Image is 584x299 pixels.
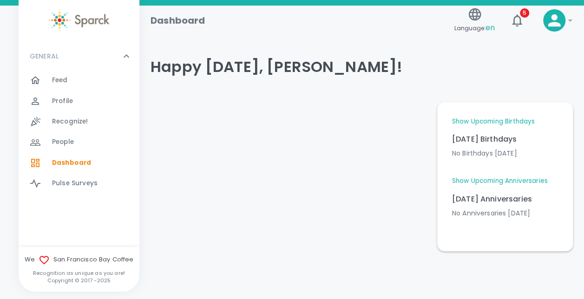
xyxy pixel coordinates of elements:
[520,8,529,18] span: 5
[49,9,109,31] img: Sparck logo
[52,76,68,85] span: Feed
[19,173,139,194] a: Pulse Surveys
[19,153,139,173] a: Dashboard
[19,9,139,31] a: Sparck logo
[19,70,139,197] div: GENERAL
[151,58,573,76] h4: Happy [DATE], [PERSON_NAME]!
[19,254,139,266] span: We San Francisco Bay Coffee
[19,269,139,277] p: Recognition as unique as you are!
[19,111,139,132] a: Recognize!
[52,137,74,147] span: People
[52,97,73,106] span: Profile
[19,70,139,91] a: Feed
[52,179,98,188] span: Pulse Surveys
[52,158,91,168] span: Dashboard
[454,22,495,34] span: Language:
[486,22,495,33] span: en
[452,117,535,126] a: Show Upcoming Birthdays
[19,91,139,111] a: Profile
[52,117,88,126] span: Recognize!
[19,132,139,152] a: People
[452,208,558,218] p: No Anniversaries [DATE]
[19,42,139,70] div: GENERAL
[506,9,528,32] button: 5
[452,149,558,158] p: No Birthdays [DATE]
[19,277,139,284] p: Copyright © 2017 - 2025
[452,194,558,205] p: [DATE] Anniversaries
[451,4,499,37] button: Language:en
[151,13,205,28] h1: Dashboard
[452,134,558,145] p: [DATE] Birthdays
[452,176,548,186] a: Show Upcoming Anniversaries
[30,52,59,61] p: GENERAL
